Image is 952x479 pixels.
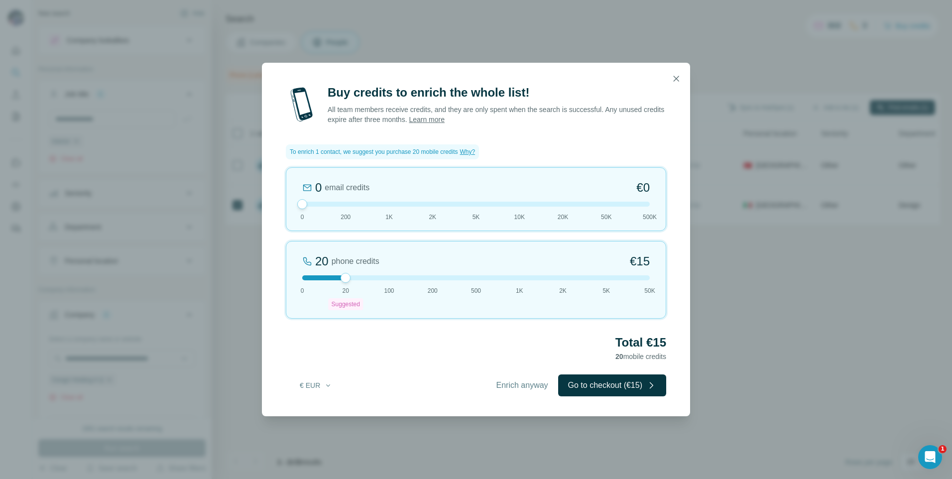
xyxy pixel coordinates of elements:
[486,374,558,396] button: Enrich anyway
[615,353,666,360] span: mobile credits
[286,85,318,124] img: mobile-phone
[601,213,611,222] span: 50K
[301,286,304,295] span: 0
[558,374,666,396] button: Go to checkout (€15)
[643,213,657,222] span: 500K
[636,180,650,196] span: €0
[293,376,339,394] button: € EUR
[429,213,436,222] span: 2K
[939,445,947,453] span: 1
[325,182,369,194] span: email credits
[385,213,393,222] span: 1K
[559,286,567,295] span: 2K
[558,213,568,222] span: 20K
[918,445,942,469] iframe: Intercom live chat
[460,148,476,155] span: Why?
[343,286,349,295] span: 20
[496,379,548,391] span: Enrich anyway
[644,286,655,295] span: 50K
[428,286,438,295] span: 200
[602,286,610,295] span: 5K
[630,253,650,269] span: €15
[615,353,623,360] span: 20
[290,147,458,156] span: To enrich 1 contact, we suggest you purchase 20 mobile credits
[328,105,666,124] p: All team members receive credits, and they are only spent when the search is successful. Any unus...
[516,286,523,295] span: 1K
[514,213,525,222] span: 10K
[301,213,304,222] span: 0
[315,253,329,269] div: 20
[473,213,480,222] span: 5K
[329,298,363,310] div: Suggested
[341,213,351,222] span: 200
[384,286,394,295] span: 100
[409,116,445,123] a: Learn more
[471,286,481,295] span: 500
[315,180,322,196] div: 0
[332,255,379,267] span: phone credits
[286,335,666,351] h2: Total €15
